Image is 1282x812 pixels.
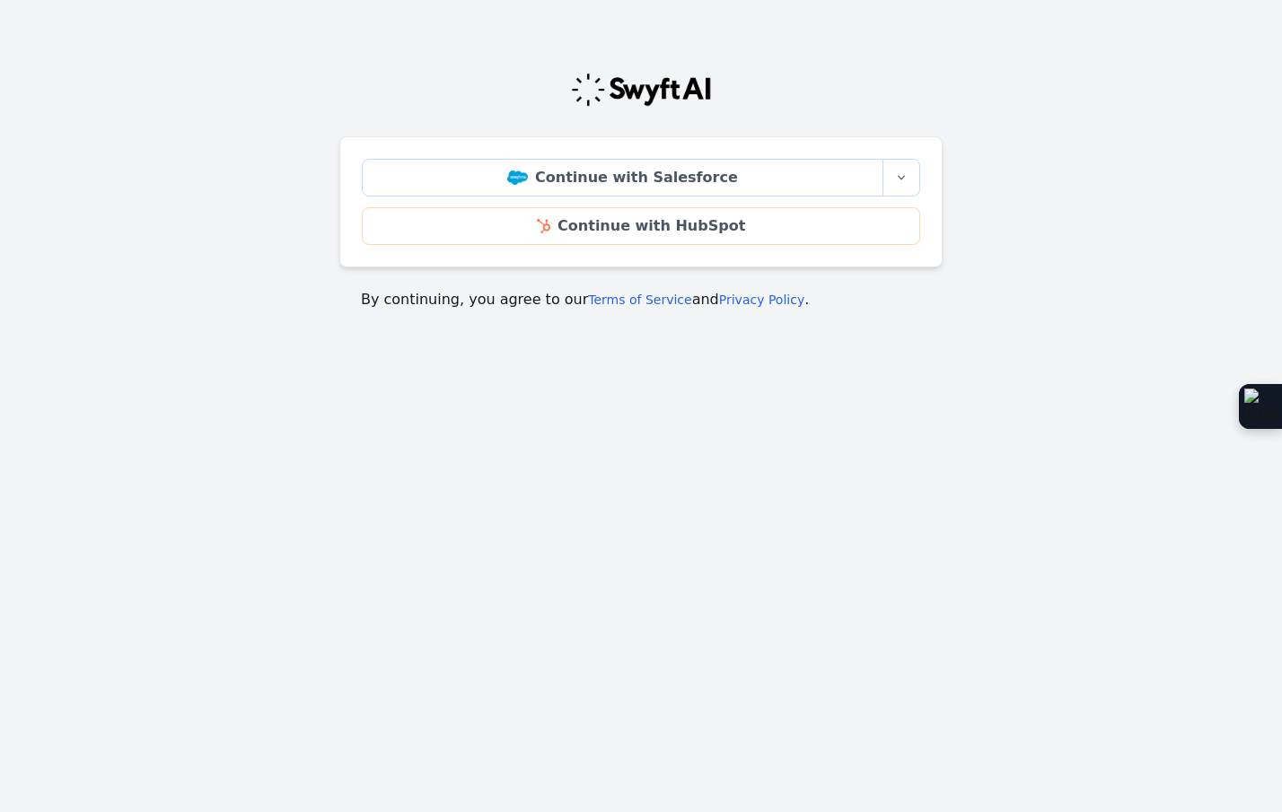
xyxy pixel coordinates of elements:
[537,219,550,233] img: HubSpot
[719,292,804,307] a: Privacy Policy
[588,292,691,307] a: Terms of Service
[362,207,920,245] a: Continue with HubSpot
[1244,389,1277,424] img: Extension Icon
[570,72,712,108] img: Swyft Logo
[362,159,883,196] a: Continue with Salesforce
[507,170,528,185] img: Salesforce
[361,289,921,310] p: By continuing, you agree to our and .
